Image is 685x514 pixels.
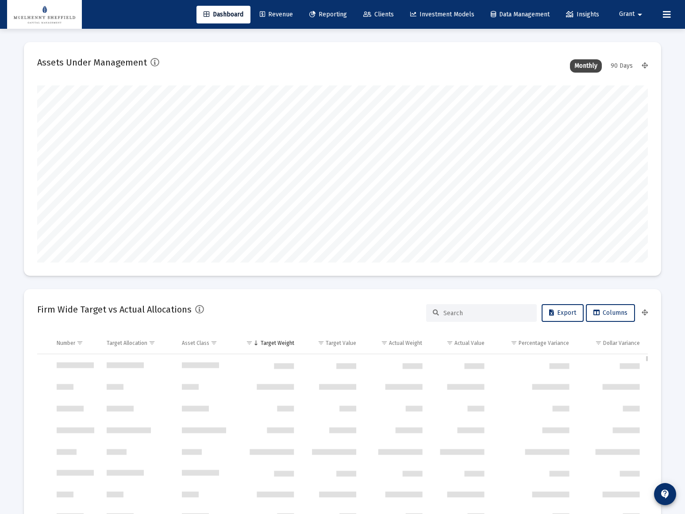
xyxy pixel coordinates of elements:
[595,340,602,346] span: Show filter options for column 'Dollar Variance'
[50,332,100,354] td: Column Number
[428,332,491,354] td: Column Actual Value
[363,11,394,18] span: Clients
[100,332,176,354] td: Column Target Allocation
[176,332,234,354] td: Column Asset Class
[149,340,155,346] span: Show filter options for column 'Target Allocation'
[300,332,362,354] td: Column Target Value
[593,309,627,317] span: Columns
[606,59,637,73] div: 90 Days
[211,340,217,346] span: Show filter options for column 'Asset Class'
[542,304,584,322] button: Export
[575,332,648,354] td: Column Dollar Variance
[484,6,557,23] a: Data Management
[660,489,670,499] mat-icon: contact_support
[234,332,300,354] td: Column Target Weight
[454,340,485,347] div: Actual Value
[511,340,517,346] span: Show filter options for column 'Percentage Variance'
[318,340,324,346] span: Show filter options for column 'Target Value'
[410,11,474,18] span: Investment Models
[443,309,530,317] input: Search
[446,340,453,346] span: Show filter options for column 'Actual Value'
[77,340,83,346] span: Show filter options for column 'Number'
[635,6,645,23] mat-icon: arrow_drop_down
[519,340,569,347] div: Percentage Variance
[603,340,640,347] div: Dollar Variance
[381,340,388,346] span: Show filter options for column 'Actual Weight'
[586,304,635,322] button: Columns
[491,332,576,354] td: Column Percentage Variance
[403,6,481,23] a: Investment Models
[37,302,192,317] h2: Firm Wide Target vs Actual Allocations
[362,332,429,354] td: Column Actual Weight
[196,6,250,23] a: Dashboard
[309,11,347,18] span: Reporting
[326,340,356,347] div: Target Value
[389,340,422,347] div: Actual Weight
[549,309,576,317] span: Export
[570,59,602,73] div: Monthly
[57,340,75,347] div: Number
[182,340,209,347] div: Asset Class
[566,11,599,18] span: Insights
[559,6,606,23] a: Insights
[253,6,300,23] a: Revenue
[261,340,294,347] div: Target Weight
[107,340,147,347] div: Target Allocation
[302,6,354,23] a: Reporting
[619,11,635,18] span: Grant
[608,5,656,23] button: Grant
[491,11,550,18] span: Data Management
[14,6,75,23] img: Dashboard
[246,340,253,346] span: Show filter options for column 'Target Weight'
[260,11,293,18] span: Revenue
[204,11,243,18] span: Dashboard
[356,6,401,23] a: Clients
[37,55,147,70] h2: Assets Under Management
